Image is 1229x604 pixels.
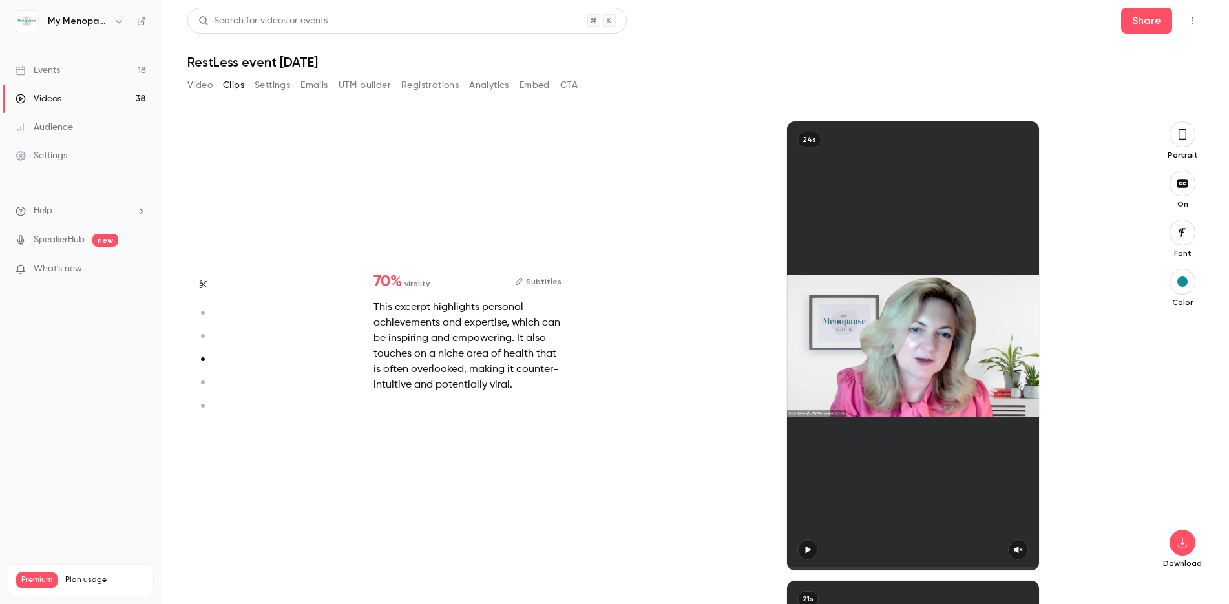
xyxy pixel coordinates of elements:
img: My Menopause Centre [16,11,37,32]
button: CTA [560,75,578,96]
p: Download [1162,558,1203,568]
div: This excerpt highlights personal achievements and expertise, which can be inspiring and empowerin... [373,300,562,393]
div: Events [16,64,60,77]
a: SpeakerHub [34,233,85,247]
button: Share [1121,8,1172,34]
span: Help [34,204,52,218]
h1: RestLess event [DATE] [187,54,1203,70]
button: Subtitles [515,274,562,289]
p: On [1162,199,1203,209]
button: UTM builder [339,75,391,96]
span: Premium [16,572,58,588]
p: Color [1162,297,1203,307]
div: Search for videos or events [198,14,328,28]
span: What's new [34,262,82,276]
p: Font [1162,248,1203,258]
button: Top Bar Actions [1182,10,1203,31]
h6: My Menopause Centre [48,15,109,28]
div: Videos [16,92,61,105]
li: help-dropdown-opener [16,204,146,218]
button: Embed [520,75,550,96]
div: Settings [16,149,67,162]
span: new [92,234,118,247]
div: Audience [16,121,73,134]
button: Clips [223,75,244,96]
iframe: Noticeable Trigger [131,264,146,275]
span: virality [404,278,430,289]
span: Plan usage [65,575,145,585]
button: Registrations [401,75,459,96]
span: 70 % [373,274,402,289]
button: Video [187,75,213,96]
button: Emails [300,75,328,96]
button: Analytics [469,75,509,96]
p: Portrait [1162,150,1203,160]
button: Settings [255,75,290,96]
